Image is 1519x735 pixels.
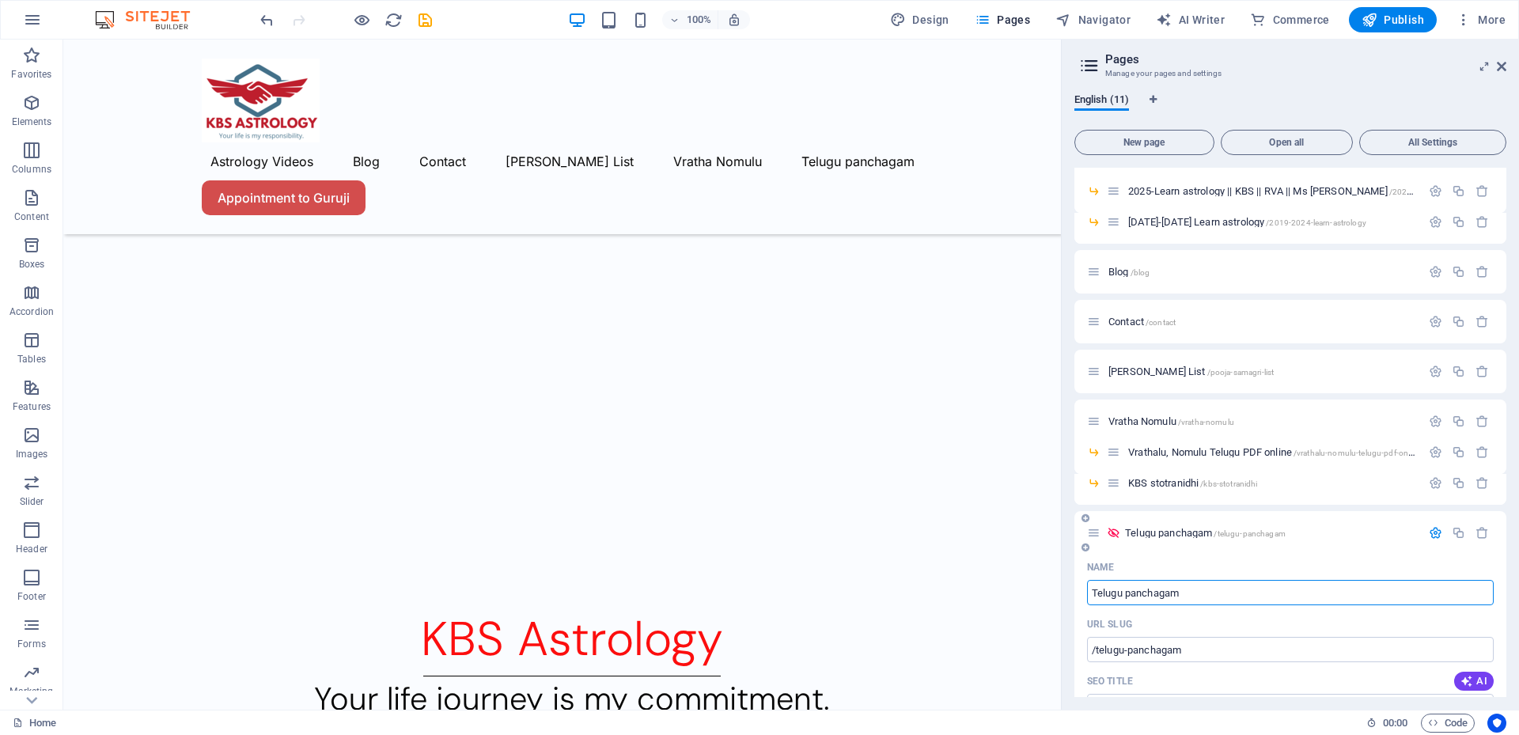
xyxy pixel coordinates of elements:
[1178,418,1234,426] span: /vratha-nomulu
[1087,618,1132,631] label: Last part of the URL for this page
[727,13,741,27] i: On resize automatically adjust zoom level to fit chosen device.
[1421,714,1475,733] button: Code
[1074,130,1214,155] button: New page
[1475,526,1489,540] div: Remove
[1049,7,1137,32] button: Navigator
[257,10,276,29] button: undo
[1362,12,1424,28] span: Publish
[9,685,53,698] p: Marketing
[884,7,956,32] div: Design (Ctrl+Alt+Y)
[1214,529,1285,538] span: /telugu-panchagam
[1452,265,1465,278] div: Duplicate
[1429,215,1442,229] div: Settings
[1429,476,1442,490] div: Settings
[1429,415,1442,428] div: Settings
[1125,527,1286,539] span: Telugu panchagam
[12,116,52,128] p: Elements
[1123,447,1421,457] div: Vrathalu, Nomulu Telugu PDF online/vrathalu-nomulu-telugu-pdf-online
[416,11,434,29] i: Save (Ctrl+S)
[1128,446,1420,458] span: Vrathalu, Nomulu Telugu PDF online
[1105,66,1475,81] h3: Manage your pages and settings
[1123,217,1421,227] div: [DATE]-[DATE] Learn astrology/2019-2024-learn-astrology
[1244,7,1336,32] button: Commerce
[1146,318,1176,327] span: /contact
[1128,477,1257,489] span: KBS stotranidhi
[1123,478,1421,488] div: KBS stotranidhi/kbs-stotranidhi
[91,10,210,29] img: Editor Logo
[1475,184,1489,198] div: Remove
[1475,415,1489,428] div: Remove
[1104,366,1421,377] div: [PERSON_NAME] List/pooja-samagri-list
[884,7,956,32] button: Design
[1294,449,1421,457] span: /vrathalu-nomulu-telugu-pdf-online
[13,714,56,733] a: Click to cancel selection. Double-click to open Pages
[1108,366,1274,377] span: Click to open page
[17,353,46,366] p: Tables
[1475,215,1489,229] div: Remove
[1108,316,1176,328] span: Click to open page
[1074,93,1506,123] div: Language Tabs
[1207,368,1275,377] span: /pooja-samagri-list
[1131,268,1150,277] span: /blog
[13,400,51,413] p: Features
[1452,315,1465,328] div: Duplicate
[16,448,48,460] p: Images
[20,495,44,508] p: Slider
[1429,315,1442,328] div: Settings
[1081,138,1207,147] span: New page
[1429,445,1442,459] div: Settings
[1366,714,1408,733] h6: Session time
[1394,717,1396,729] span: :
[1359,130,1506,155] button: All Settings
[1228,138,1347,147] span: Open all
[1452,445,1465,459] div: Duplicate
[258,11,276,29] i: Undo: Change pages (Ctrl+Z)
[1452,415,1465,428] div: Duplicate
[1456,12,1506,28] span: More
[1087,561,1114,574] p: Name
[1475,445,1489,459] div: Remove
[1156,12,1225,28] span: AI Writer
[17,638,46,650] p: Forms
[1104,267,1421,277] div: Blog/blog
[1120,528,1421,538] div: Telugu panchagam/telugu-panchagam
[662,10,718,29] button: 100%
[1250,12,1330,28] span: Commerce
[1055,12,1131,28] span: Navigator
[1487,714,1506,733] button: Usercentrics
[1452,184,1465,198] div: Duplicate
[968,7,1036,32] button: Pages
[17,590,46,603] p: Footer
[1428,714,1468,733] span: Code
[384,11,403,29] i: Reload page
[1429,365,1442,378] div: Settings
[9,305,54,318] p: Accordion
[1452,476,1465,490] div: Duplicate
[1087,694,1494,719] input: The page title in search results and browser tabs
[686,10,711,29] h6: 100%
[1452,365,1465,378] div: Duplicate
[1452,215,1465,229] div: Duplicate
[16,543,47,555] p: Header
[1087,675,1133,688] label: The page title in search results and browser tabs
[1087,675,1133,688] p: SEO Title
[1104,316,1421,327] div: Contact/contact
[1366,138,1499,147] span: All Settings
[1087,618,1132,631] p: URL SLUG
[1349,7,1437,32] button: Publish
[14,210,49,223] p: Content
[1087,637,1494,662] input: Last part of the URL for this page
[1475,265,1489,278] div: Remove
[1128,216,1366,228] span: Click to open page
[1200,479,1257,488] span: /kbs-stotranidhi
[12,163,51,176] p: Columns
[1108,266,1150,278] span: Click to open page
[1266,218,1366,227] span: /2019-2024-learn-astrology
[1475,476,1489,490] div: Remove
[415,10,434,29] button: save
[975,12,1030,28] span: Pages
[1105,52,1506,66] h2: Pages
[1429,265,1442,278] div: Settings
[1475,365,1489,378] div: Remove
[1475,315,1489,328] div: Remove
